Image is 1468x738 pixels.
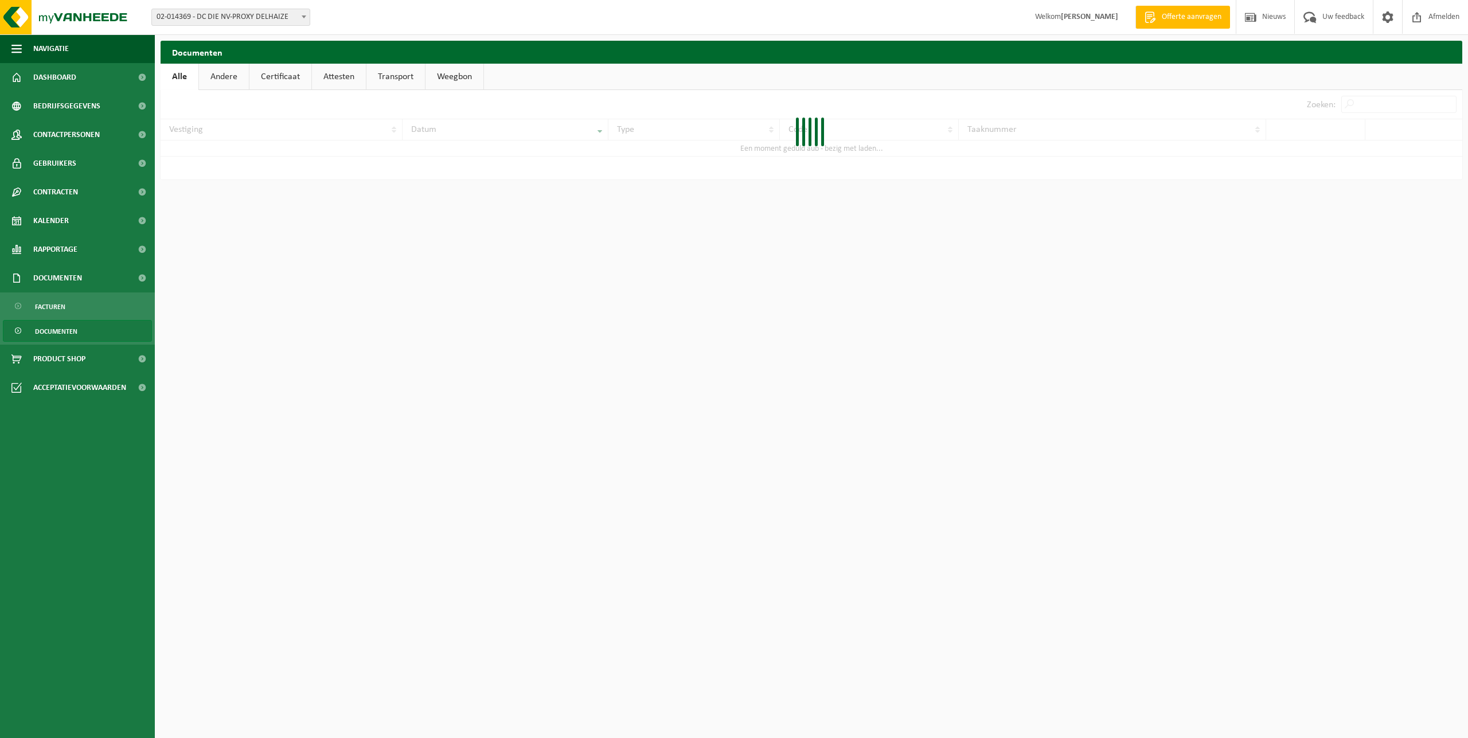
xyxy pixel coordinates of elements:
[33,92,100,120] span: Bedrijfsgegevens
[33,373,126,402] span: Acceptatievoorwaarden
[161,41,1462,63] h2: Documenten
[3,295,152,317] a: Facturen
[33,345,85,373] span: Product Shop
[33,206,69,235] span: Kalender
[425,64,483,90] a: Weegbon
[33,178,78,206] span: Contracten
[1135,6,1230,29] a: Offerte aanvragen
[366,64,425,90] a: Transport
[1159,11,1224,23] span: Offerte aanvragen
[33,63,76,92] span: Dashboard
[33,149,76,178] span: Gebruikers
[35,296,65,318] span: Facturen
[33,235,77,264] span: Rapportage
[3,320,152,342] a: Documenten
[199,64,249,90] a: Andere
[33,34,69,63] span: Navigatie
[151,9,310,26] span: 02-014369 - DC DIE NV-PROXY DELHAIZE
[312,64,366,90] a: Attesten
[1061,13,1118,21] strong: [PERSON_NAME]
[33,120,100,149] span: Contactpersonen
[6,713,192,738] iframe: chat widget
[161,64,198,90] a: Alle
[33,264,82,292] span: Documenten
[249,64,311,90] a: Certificaat
[152,9,310,25] span: 02-014369 - DC DIE NV-PROXY DELHAIZE
[35,321,77,342] span: Documenten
